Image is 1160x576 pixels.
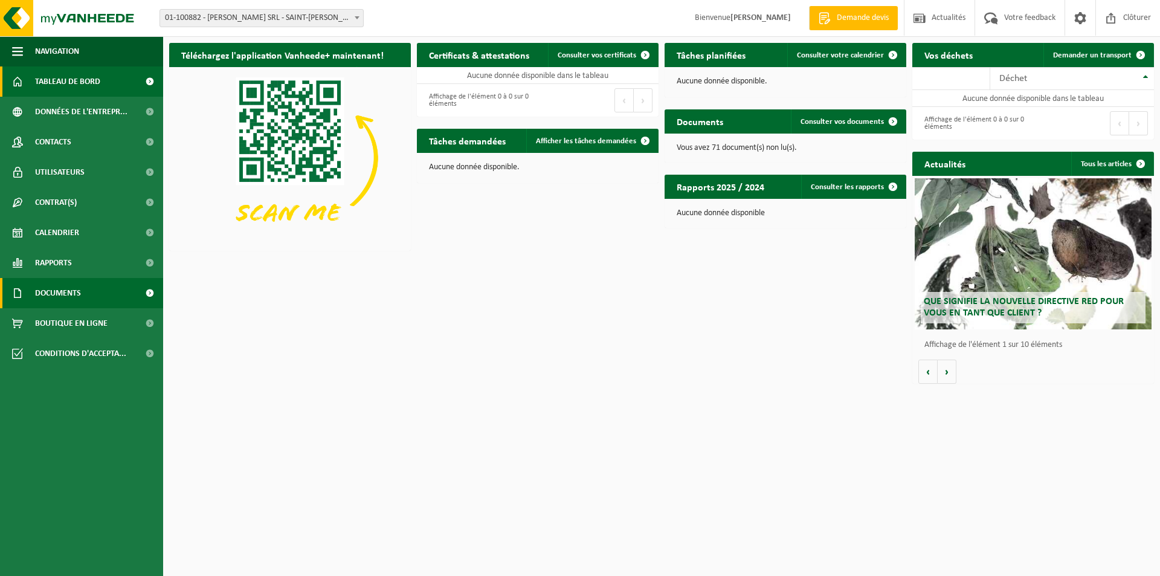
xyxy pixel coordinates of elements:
[665,43,758,66] h2: Tâches planifiées
[35,97,127,127] span: Données de l'entrepr...
[938,360,956,384] button: Volgende
[35,66,100,97] span: Tableau de bord
[912,90,1154,107] td: Aucune donnée disponible dans le tableau
[912,43,985,66] h2: Vos déchets
[801,118,884,126] span: Consulter vos documents
[35,187,77,218] span: Contrat(s)
[35,218,79,248] span: Calendrier
[1071,152,1153,176] a: Tous les articles
[160,10,363,27] span: 01-100882 - CARLO IOVINO SRL - SAINT-NICOLAS
[417,43,541,66] h2: Certificats & attestations
[1129,111,1148,135] button: Next
[834,12,892,24] span: Demande devis
[665,109,735,133] h2: Documents
[677,209,894,218] p: Aucune donnée disponible
[159,9,364,27] span: 01-100882 - CARLO IOVINO SRL - SAINT-NICOLAS
[35,127,71,157] span: Contacts
[918,360,938,384] button: Vorige
[558,51,636,59] span: Consulter vos certificats
[35,338,126,369] span: Conditions d'accepta...
[548,43,657,67] a: Consulter vos certificats
[677,144,894,152] p: Vous avez 71 document(s) non lu(s).
[809,6,898,30] a: Demande devis
[526,129,657,153] a: Afficher les tâches demandées
[423,87,532,114] div: Affichage de l'élément 0 à 0 sur 0 éléments
[169,67,411,248] img: Download de VHEPlus App
[787,43,905,67] a: Consulter votre calendrier
[429,163,646,172] p: Aucune donnée disponible.
[536,137,636,145] span: Afficher les tâches demandées
[999,74,1027,83] span: Déchet
[665,175,776,198] h2: Rapports 2025 / 2024
[417,129,518,152] h2: Tâches demandées
[35,278,81,308] span: Documents
[1053,51,1132,59] span: Demander un transport
[797,51,884,59] span: Consulter votre calendrier
[35,36,79,66] span: Navigation
[35,157,85,187] span: Utilisateurs
[417,67,659,84] td: Aucune donnée disponible dans le tableau
[918,110,1027,137] div: Affichage de l'élément 0 à 0 sur 0 éléments
[924,297,1124,318] span: Que signifie la nouvelle directive RED pour vous en tant que client ?
[801,175,905,199] a: Consulter les rapports
[1110,111,1129,135] button: Previous
[614,88,634,112] button: Previous
[35,308,108,338] span: Boutique en ligne
[1043,43,1153,67] a: Demander un transport
[677,77,894,86] p: Aucune donnée disponible.
[915,178,1152,329] a: Que signifie la nouvelle directive RED pour vous en tant que client ?
[924,341,1148,349] p: Affichage de l'élément 1 sur 10 éléments
[35,248,72,278] span: Rapports
[912,152,978,175] h2: Actualités
[169,43,396,66] h2: Téléchargez l'application Vanheede+ maintenant!
[730,13,791,22] strong: [PERSON_NAME]
[634,88,652,112] button: Next
[791,109,905,134] a: Consulter vos documents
